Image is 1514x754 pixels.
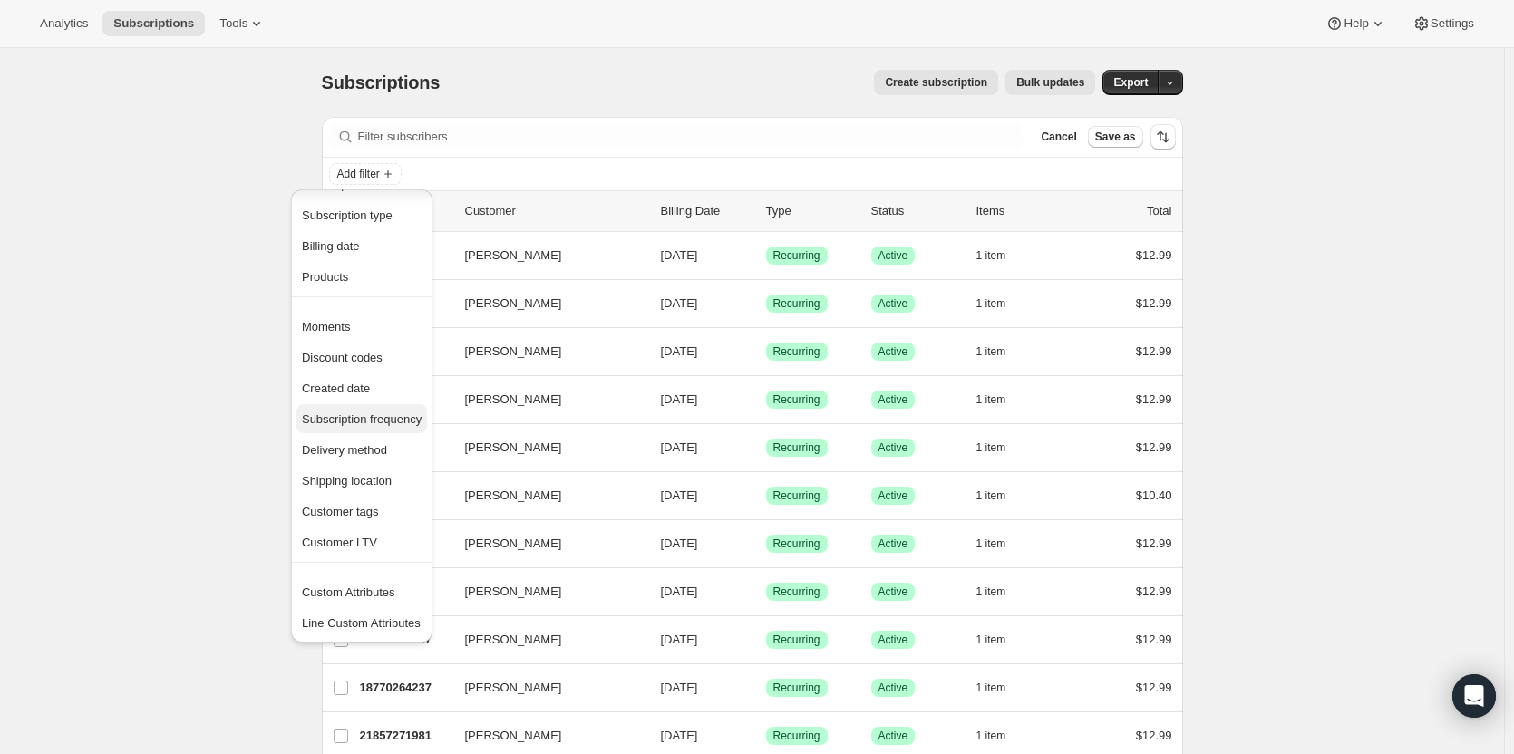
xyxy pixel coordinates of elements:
span: Active [878,440,908,455]
span: [PERSON_NAME] [465,535,562,553]
button: [PERSON_NAME] [454,337,636,366]
button: [PERSON_NAME] [454,721,636,750]
span: [DATE] [661,440,698,454]
div: 22234595501[PERSON_NAME][DATE]SuccessRecurringSuccessActive1 item$12.99 [360,435,1172,460]
button: 1 item [976,291,1026,316]
button: [PERSON_NAME] [454,673,636,702]
button: Settings [1402,11,1485,36]
span: 1 item [976,633,1006,647]
span: 1 item [976,729,1006,743]
span: Active [878,585,908,599]
span: $10.40 [1136,488,1172,502]
span: Tools [219,16,247,31]
div: 26887749805[PERSON_NAME][DATE]SuccessRecurringSuccessActive1 item$12.99 [360,291,1172,316]
span: Subscription type [302,208,393,222]
button: Sort the results [1150,124,1176,150]
button: Subscriptions [102,11,205,36]
span: [PERSON_NAME] [465,439,562,457]
div: Type [766,202,857,220]
span: $12.99 [1136,296,1172,310]
span: Save as [1095,130,1136,144]
span: $12.99 [1136,344,1172,358]
div: 16324559021[PERSON_NAME][DATE]SuccessRecurringSuccessActive1 item$12.99 [360,579,1172,604]
span: Recurring [773,729,820,743]
span: Recurring [773,585,820,599]
div: 21857271981[PERSON_NAME][DATE]SuccessRecurringSuccessActive1 item$12.99 [360,723,1172,749]
span: Help [1344,16,1368,31]
span: [DATE] [661,681,698,694]
button: 1 item [976,675,1026,701]
button: [PERSON_NAME] [454,385,636,414]
button: 1 item [976,531,1026,556]
div: 16348217517[PERSON_NAME][DATE]SuccessRecurringSuccessActive1 item$12.99 [360,243,1172,268]
span: Settings [1431,16,1474,31]
span: [PERSON_NAME] [465,343,562,361]
span: Moments [302,320,350,333]
div: 20426457261[PERSON_NAME][DATE]SuccessRecurringSuccessActive1 item$12.99 [360,387,1172,412]
span: Shipping location [302,474,392,488]
span: $12.99 [1136,729,1172,742]
button: Analytics [29,11,99,36]
button: Export [1102,70,1159,95]
span: Customer LTV [302,536,377,549]
span: Recurring [773,488,820,503]
span: 1 item [976,440,1006,455]
span: [DATE] [661,585,698,598]
button: 1 item [976,387,1026,412]
span: Cancel [1041,130,1076,144]
span: $12.99 [1136,585,1172,598]
button: 1 item [976,435,1026,460]
span: Recurring [773,440,820,455]
span: Recurring [773,633,820,647]
span: Add filter [337,167,380,181]
span: 1 item [976,344,1006,359]
span: [DATE] [661,344,698,358]
button: [PERSON_NAME] [454,529,636,558]
span: 1 item [976,392,1006,407]
span: [PERSON_NAME] [465,487,562,505]
span: Subscription status [302,178,402,191]
button: 1 item [976,243,1026,268]
span: Subscriptions [113,16,194,31]
span: [DATE] [661,248,698,262]
span: Subscription frequency [302,412,422,426]
span: [PERSON_NAME] [465,295,562,313]
span: Delivery method [302,443,387,457]
button: [PERSON_NAME] [454,577,636,606]
button: [PERSON_NAME] [454,433,636,462]
span: Discount codes [302,351,383,364]
span: Line Custom Attributes [302,616,421,630]
span: Analytics [40,16,88,31]
div: 22233809069[PERSON_NAME][DATE]SuccessRecurringSuccessActive1 item$12.99 [360,339,1172,364]
button: 1 item [976,339,1026,364]
button: 1 item [976,483,1026,508]
span: $12.99 [1136,440,1172,454]
div: 26580287661[PERSON_NAME][DATE]SuccessRecurringSuccessActive1 item$12.99 [360,531,1172,556]
span: $12.99 [1136,681,1172,694]
button: Cancel [1034,126,1083,148]
div: 19922747565[PERSON_NAME][DATE]SuccessRecurringSuccessActive1 item$10.40 [360,483,1172,508]
p: Total [1147,202,1171,220]
button: [PERSON_NAME] [454,241,636,270]
button: Add filter [329,163,402,185]
button: 1 item [976,627,1026,652]
span: [DATE] [661,633,698,646]
span: 1 item [976,585,1006,599]
p: Billing Date [661,202,752,220]
span: [DATE] [661,536,698,550]
div: 18770264237[PERSON_NAME][DATE]SuccessRecurringSuccessActive1 item$12.99 [360,675,1172,701]
span: [PERSON_NAME] [465,631,562,649]
span: [PERSON_NAME] [465,583,562,601]
span: [DATE] [661,392,698,406]
p: 21857271981 [360,727,451,745]
span: [DATE] [661,296,698,310]
p: Status [871,202,962,220]
button: [PERSON_NAME] [454,625,636,654]
span: Recurring [773,248,820,263]
p: 18770264237 [360,679,451,697]
span: Recurring [773,392,820,407]
span: Active [878,296,908,311]
span: Active [878,536,908,551]
button: [PERSON_NAME] [454,289,636,318]
span: $12.99 [1136,536,1172,550]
